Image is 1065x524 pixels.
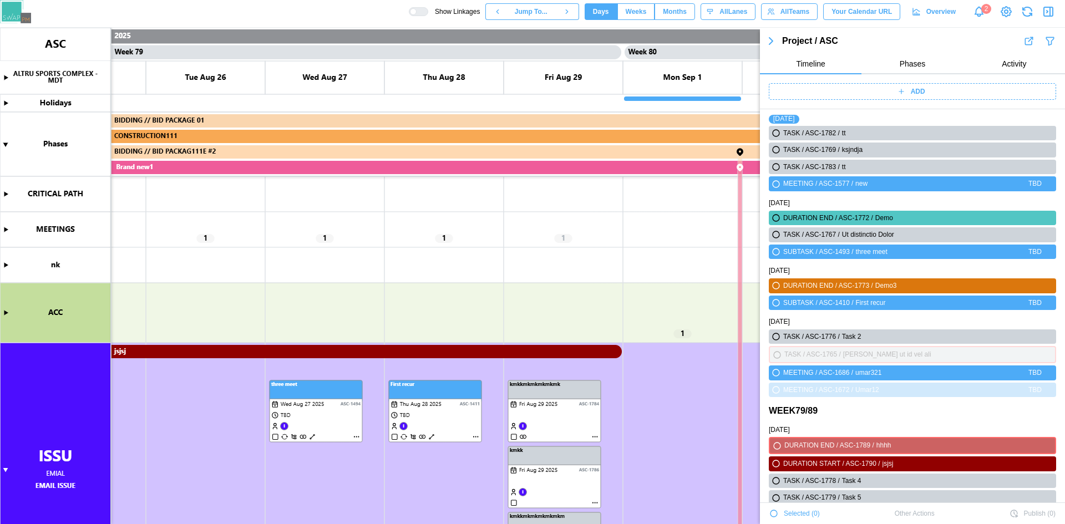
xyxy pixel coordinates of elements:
[1044,35,1056,47] button: Filter
[783,128,840,139] div: TASK / ASC-1782 /
[769,505,820,522] button: Selected (0)
[769,266,790,276] a: [DATE]
[855,179,1026,189] div: new
[784,440,874,451] div: DURATION END / ASC-1789 /
[842,476,1042,486] div: Task 4
[926,4,956,19] span: Overview
[783,332,840,342] div: TASK / ASC-1776 /
[856,298,1027,308] div: First recur
[1041,4,1056,19] button: Close Drawer
[1028,247,1042,257] div: TBD
[515,4,547,19] span: Jump To...
[783,459,880,469] div: ENDS FRI AUG 29 2025
[843,349,1041,360] div: Alias ut id vel ali
[783,213,873,223] div: DURATION END / ASC-1772 /
[875,213,1042,223] div: Demo
[773,115,795,123] a: [DATE]
[876,440,1041,451] div: hhhh
[981,4,991,14] div: 2
[831,4,892,19] span: Your Calendar URL
[900,60,926,68] span: Phases
[784,506,820,521] span: Selected ( 0 )
[783,145,840,155] div: TASK / ASC-1769 /
[783,179,853,189] div: MEETING / ASC-1577 /
[719,4,747,19] span: All Lanes
[626,4,647,19] span: Weeks
[875,281,1042,291] div: Demo3
[1028,385,1042,395] div: TBD
[1028,368,1042,378] div: TBD
[883,459,1042,469] div: jsjsj
[783,492,840,503] div: TASK / ASC-1779 /
[1017,2,1037,21] button: Refresh Grid
[783,230,840,240] div: TASK / ASC-1767 /
[428,7,480,16] span: Show Linkages
[783,298,854,308] div: SUBTASK / ASC-1410 /
[783,385,853,395] div: MEETING / ASC-1672 /
[911,84,925,99] span: ADD
[783,368,853,378] div: MEETING / ASC-1686 /
[855,368,1026,378] div: umar321
[593,4,609,19] span: Days
[783,247,854,257] div: SUBTASK / ASC-1493 /
[842,128,1042,139] div: tt
[780,4,809,19] span: All Teams
[842,145,1042,155] div: ksjndja
[784,349,841,360] div: TASK / ASC-1765 /
[1028,179,1042,189] div: TBD
[796,60,825,68] span: Timeline
[970,2,988,21] a: Notifications
[842,162,1042,172] div: tt
[769,317,790,327] a: [DATE]
[842,230,1042,240] div: Ut distinctio Dolor
[783,162,840,172] div: TASK / ASC-1783 /
[998,4,1014,19] a: View Project
[1028,298,1042,308] div: TBD
[842,492,1042,503] div: Task 5
[855,385,1026,395] div: Umar12
[1023,35,1035,47] button: Export Results
[783,476,840,486] div: TASK / ASC-1778 /
[769,404,818,418] a: WEEK 79 / 89
[783,281,873,291] div: DURATION END / ASC-1773 /
[769,425,790,435] a: [DATE]
[1002,60,1026,68] span: Activity
[856,247,1027,257] div: three meet
[663,4,687,19] span: Months
[842,332,1042,342] div: Task 2
[782,34,1023,48] div: Project / ASC
[769,198,790,208] a: [DATE]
